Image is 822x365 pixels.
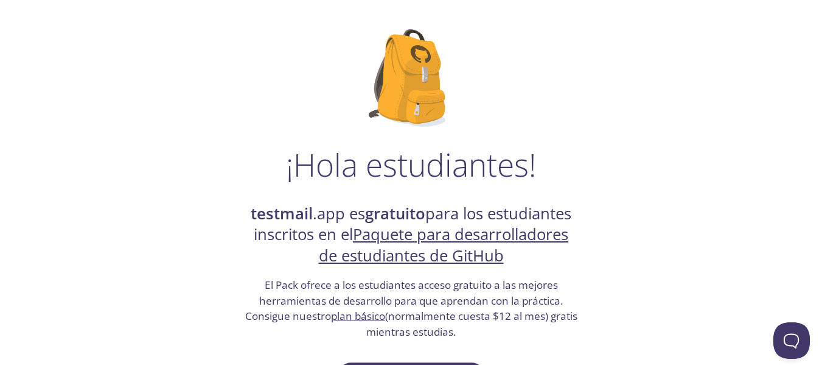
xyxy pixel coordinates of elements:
font: gratuito [365,203,425,224]
font: El Pack ofrece a los estudiantes acceso gratuito a las mejores herramientas de desarrollo para qu... [245,278,563,323]
iframe: Ayuda Scout Beacon - Abierto [773,322,810,359]
a: plan básico [331,309,385,323]
font: para los estudiantes inscritos en el [254,203,571,245]
font: (normalmente cuesta $12 al mes) gratis mientras estudias. [366,309,577,339]
font: ¡Hola estudiantes! [286,143,536,186]
font: testmail [251,203,313,224]
font: .app es [313,203,365,224]
img: github-student-backpack.png [369,29,453,127]
a: Paquete para desarrolladores de estudiantes de GitHub [319,224,569,266]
